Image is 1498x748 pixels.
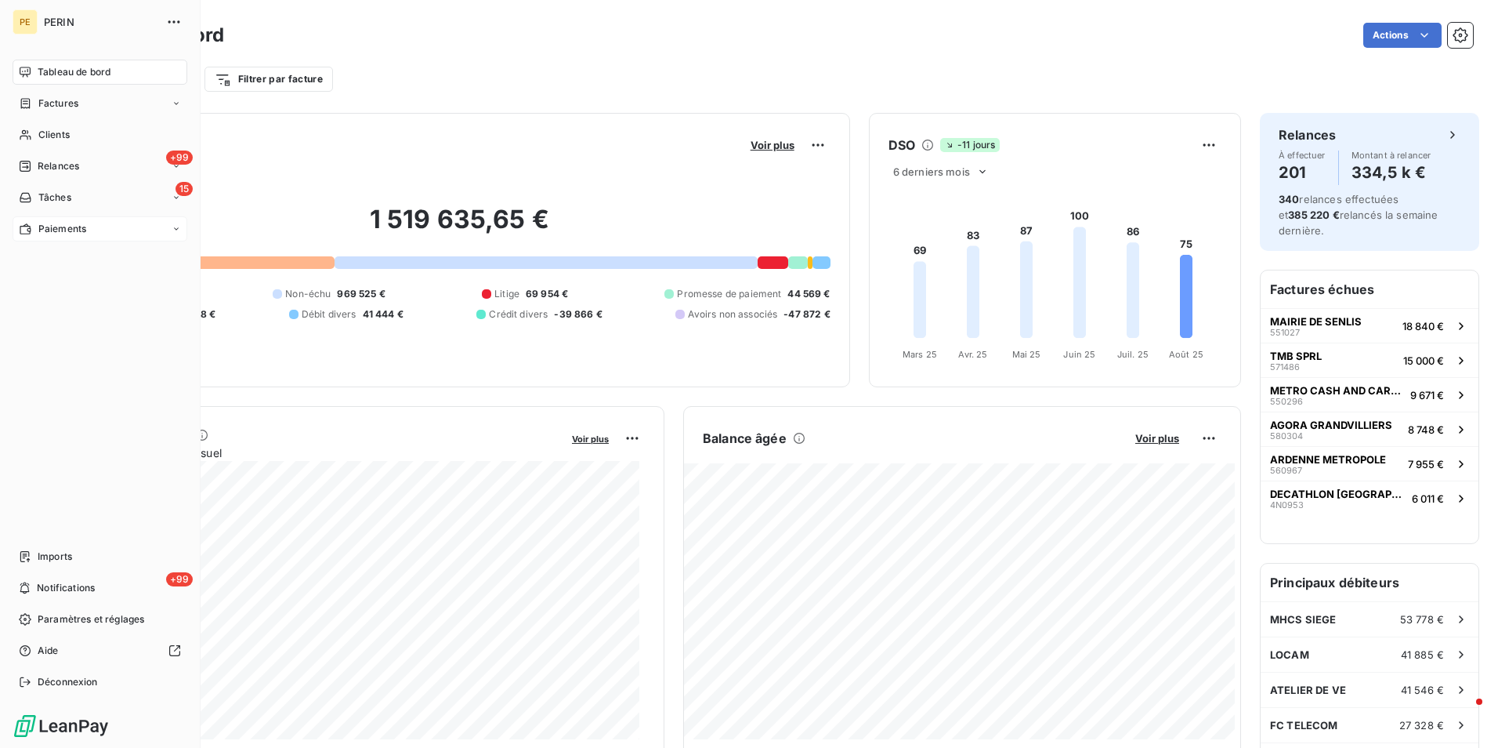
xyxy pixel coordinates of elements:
div: PE [13,9,38,34]
button: Voir plus [567,431,613,445]
span: Litige [494,287,519,301]
h4: 201 [1279,160,1326,185]
button: DECATHLON [GEOGRAPHIC_DATA]4N09536 011 € [1261,481,1478,515]
button: MAIRIE DE SENLIS55102718 840 € [1261,308,1478,343]
span: 4N0953 [1270,500,1304,510]
span: -39 866 € [554,307,602,321]
span: Voir plus [572,434,609,445]
tspan: Juil. 25 [1117,349,1149,360]
span: relances effectuées et relancés la semaine dernière. [1279,193,1438,237]
span: Chiffre d'affaires mensuel [89,445,561,461]
span: 6 011 € [1412,492,1444,505]
span: 551027 [1270,328,1300,337]
span: MAIRIE DE SENLIS [1270,315,1362,328]
button: Voir plus [746,138,799,152]
span: Non-échu [285,287,331,301]
a: Factures [13,91,187,116]
span: 571486 [1270,362,1300,372]
button: ARDENNE METROPOLE5609677 955 € [1261,446,1478,481]
span: Notifications [37,581,95,595]
span: Clients [38,128,70,142]
span: 53 778 € [1400,613,1444,626]
h6: Relances [1279,125,1336,144]
span: Débit divers [302,307,356,321]
span: 44 569 € [787,287,830,301]
span: AGORA GRANDVILLIERS [1270,419,1392,431]
span: TMB SPRL [1270,350,1322,362]
span: 41 546 € [1401,684,1444,696]
span: 580304 [1270,431,1303,441]
span: Paiements [38,222,86,236]
span: 15 000 € [1403,354,1444,367]
a: Clients [13,122,187,147]
span: Montant à relancer [1351,151,1431,160]
button: Voir plus [1131,431,1184,445]
span: 340 [1279,193,1299,205]
span: Tableau de bord [38,65,110,79]
span: Avoirs non associés [688,307,777,321]
h6: Factures échues [1261,271,1478,308]
a: Imports [13,544,187,569]
span: À effectuer [1279,151,1326,160]
span: -47 872 € [783,307,830,321]
span: Aide [38,644,59,658]
span: 550296 [1270,397,1303,406]
tspan: Avr. 25 [958,349,987,360]
span: FC TELECOM [1270,719,1338,732]
a: +99Relances [13,154,187,179]
span: 969 525 € [337,287,385,301]
span: 15 [175,182,193,196]
span: 41 444 € [363,307,403,321]
a: 15Tâches [13,185,187,210]
span: Factures [38,96,78,111]
span: DECATHLON [GEOGRAPHIC_DATA] [1270,488,1406,500]
tspan: Juin 25 [1063,349,1095,360]
a: Tableau de bord [13,60,187,85]
a: Paiements [13,216,187,241]
span: 6 derniers mois [893,165,970,178]
span: ATELIER DE VE [1270,684,1346,696]
span: Voir plus [1135,432,1179,445]
span: Imports [38,550,72,564]
a: Paramètres et réglages [13,607,187,632]
span: Déconnexion [38,675,98,689]
span: 69 954 € [526,287,568,301]
span: 41 885 € [1401,648,1444,661]
h4: 334,5 k € [1351,160,1431,185]
span: ARDENNE METROPOLE [1270,453,1386,466]
span: +99 [166,151,193,165]
span: +99 [166,572,193,586]
span: 385 220 € [1288,209,1339,221]
tspan: Août 25 [1169,349,1203,360]
h6: DSO [888,136,915,154]
span: 8 748 € [1408,423,1444,436]
button: AGORA GRANDVILLIERS5803048 748 € [1261,412,1478,446]
button: METRO CASH AND CARRY FRANCE5502969 671 € [1261,377,1478,412]
h2: 1 519 635,65 € [89,204,830,251]
span: 9 671 € [1410,389,1444,401]
span: 18 840 € [1402,320,1444,332]
span: 7 955 € [1408,458,1444,470]
span: Tâches [38,191,71,205]
img: Logo LeanPay [13,714,110,739]
span: Voir plus [751,139,794,151]
button: Filtrer par facture [204,67,333,92]
a: Aide [13,638,187,663]
iframe: Intercom live chat [1445,695,1482,732]
span: METRO CASH AND CARRY FRANCE [1270,384,1404,397]
span: Relances [38,159,79,173]
span: Crédit divers [489,307,548,321]
span: LOCAM [1270,648,1309,661]
h6: Principaux débiteurs [1261,564,1478,601]
tspan: Mai 25 [1011,349,1040,360]
tspan: Mars 25 [903,349,937,360]
span: 560967 [1270,466,1302,475]
span: -11 jours [940,138,1000,152]
span: Promesse de paiement [677,287,781,301]
button: TMB SPRL57148615 000 € [1261,343,1478,377]
span: 27 328 € [1399,719,1444,732]
span: MHCS SIEGE [1270,613,1337,626]
span: Paramètres et réglages [38,612,144,626]
h6: Balance âgée [703,429,787,448]
button: Actions [1363,23,1442,48]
